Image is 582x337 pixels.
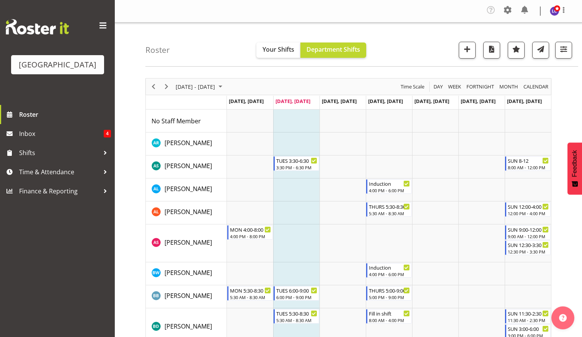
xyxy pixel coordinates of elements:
div: Bradley Barton"s event - TUES 6:00-9:00 Begin From Tuesday, September 2, 2025 at 6:00:00 PM GMT+1... [274,286,319,301]
div: SUN 9:00-12:00 [508,226,549,233]
span: Inbox [19,128,104,139]
td: Alesana Lafoga resource [146,178,227,201]
div: MON 5:30-8:30 [230,286,271,294]
span: [DATE], [DATE] [322,98,357,105]
span: Your Shifts [262,45,294,54]
span: Time Scale [400,82,425,92]
div: THURS 5:00-9:00 [369,286,410,294]
button: Timeline Month [498,82,520,92]
div: SUN 8-12 [508,157,549,164]
span: Shifts [19,147,99,159]
span: Time & Attendance [19,166,99,178]
div: SUN 11:30-2:30 [508,309,549,317]
div: Next [160,79,173,95]
span: [PERSON_NAME] [165,162,212,170]
span: [PERSON_NAME] [165,139,212,147]
td: Ben Wyatt resource [146,262,227,285]
div: TUES 5:30-8:30 [276,309,317,317]
div: Ben Wyatt"s event - Induction Begin From Thursday, September 4, 2025 at 4:00:00 PM GMT+12:00 Ends... [366,263,412,278]
div: 9:00 AM - 12:00 PM [508,233,549,239]
div: SUN 12:00-4:00 [508,203,549,210]
img: Rosterit website logo [6,19,69,34]
button: Send a list of all shifts for the selected filtered period to all rostered employees. [532,42,549,59]
img: help-xxl-2.png [559,314,567,322]
span: 4 [104,130,111,137]
div: Alex Sansom"s event - SUN 12:30-3:30 Begin From Sunday, September 7, 2025 at 12:30:00 PM GMT+12:0... [505,240,551,255]
div: Braedyn Dykes"s event - SUN 11:30-2:30 Begin From Sunday, September 7, 2025 at 11:30:00 AM GMT+12... [505,309,551,324]
span: [DATE], [DATE] [507,98,542,105]
div: 5:30 AM - 8:30 AM [230,294,271,300]
div: SUN 3:00-6:00 [508,325,549,332]
span: Day [433,82,443,92]
td: Alex Sansom resource [146,224,227,262]
div: 12:30 PM - 3:30 PM [508,249,549,255]
span: calendar [523,82,549,92]
button: Your Shifts [256,43,300,58]
span: [DATE], [DATE] [276,98,310,105]
div: Alesana Lafoga"s event - Induction Begin From Thursday, September 4, 2025 at 4:00:00 PM GMT+12:00... [366,179,412,194]
div: Previous [147,79,160,95]
button: Add a new shift [459,42,476,59]
div: Alex Sansom"s event - MON 4:00-8:00 Begin From Monday, September 1, 2025 at 4:00:00 PM GMT+12:00 ... [227,225,273,240]
div: Fill in shift [369,309,410,317]
button: Fortnight [465,82,496,92]
a: [PERSON_NAME] [165,184,212,193]
span: [DATE], [DATE] [368,98,403,105]
div: TUES 6:00-9:00 [276,286,317,294]
a: [PERSON_NAME] [165,207,212,216]
h4: Roster [145,46,170,54]
div: SUN 12:30-3:30 [508,241,549,249]
div: 4:00 PM - 6:00 PM [369,187,410,193]
td: Alex Laverty resource [146,201,227,224]
a: [PERSON_NAME] [165,268,212,277]
span: [PERSON_NAME] [165,185,212,193]
div: Alex Laverty"s event - SUN 12:00-4:00 Begin From Sunday, September 7, 2025 at 12:00:00 PM GMT+12:... [505,202,551,217]
span: [PERSON_NAME] [165,208,212,216]
a: [PERSON_NAME] [165,161,212,170]
span: Month [499,82,519,92]
div: 11:30 AM - 2:30 PM [508,317,549,323]
button: Download a PDF of the roster according to the set date range. [483,42,500,59]
div: Induction [369,263,410,271]
div: 4:00 PM - 6:00 PM [369,271,410,277]
span: Fortnight [466,82,495,92]
div: [GEOGRAPHIC_DATA] [19,59,96,70]
td: Addison Robertson resource [146,133,227,155]
span: [DATE], [DATE] [461,98,496,105]
div: Braedyn Dykes"s event - Fill in shift Begin From Thursday, September 4, 2025 at 8:00:00 AM GMT+12... [366,309,412,324]
a: [PERSON_NAME] [165,138,212,147]
div: 5:30 AM - 8:30 AM [369,210,410,216]
a: [PERSON_NAME] [165,322,212,331]
button: Time Scale [399,82,426,92]
span: [DATE], [DATE] [414,98,449,105]
div: Braedyn Dykes"s event - TUES 5:30-8:30 Begin From Tuesday, September 2, 2025 at 5:30:00 AM GMT+12... [274,309,319,324]
td: No Staff Member resource [146,110,227,133]
button: September 01 - 07, 2025 [174,82,226,92]
span: Department Shifts [306,45,360,54]
span: Week [447,82,462,92]
button: Highlight an important date within the roster. [508,42,525,59]
a: No Staff Member [152,116,201,126]
span: Roster [19,109,111,120]
button: Feedback - Show survey [567,142,582,195]
div: Alex Laverty"s event - THURS 5:30-8:30 Begin From Thursday, September 4, 2025 at 5:30:00 AM GMT+1... [366,202,412,217]
span: [PERSON_NAME] [165,291,212,300]
div: 6:00 PM - 9:00 PM [276,294,317,300]
button: Department Shifts [300,43,366,58]
div: 8:00 AM - 4:00 PM [369,317,410,323]
div: Ajay Smith"s event - TUES 3:30-6:30 Begin From Tuesday, September 2, 2025 at 3:30:00 PM GMT+12:00... [274,156,319,171]
div: Bradley Barton"s event - MON 5:30-8:30 Begin From Monday, September 1, 2025 at 5:30:00 AM GMT+12:... [227,286,273,301]
div: 5:00 PM - 9:00 PM [369,294,410,300]
button: Month [522,82,550,92]
div: Induction [369,180,410,187]
a: [PERSON_NAME] [165,238,212,247]
td: Bradley Barton resource [146,285,227,308]
span: [DATE] - [DATE] [175,82,216,92]
button: Filter Shifts [555,42,572,59]
div: MON 4:00-8:00 [230,226,271,233]
div: Bradley Barton"s event - THURS 5:00-9:00 Begin From Thursday, September 4, 2025 at 5:00:00 PM GMT... [366,286,412,301]
div: 4:00 PM - 8:00 PM [230,233,271,239]
span: Feedback [571,150,578,177]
